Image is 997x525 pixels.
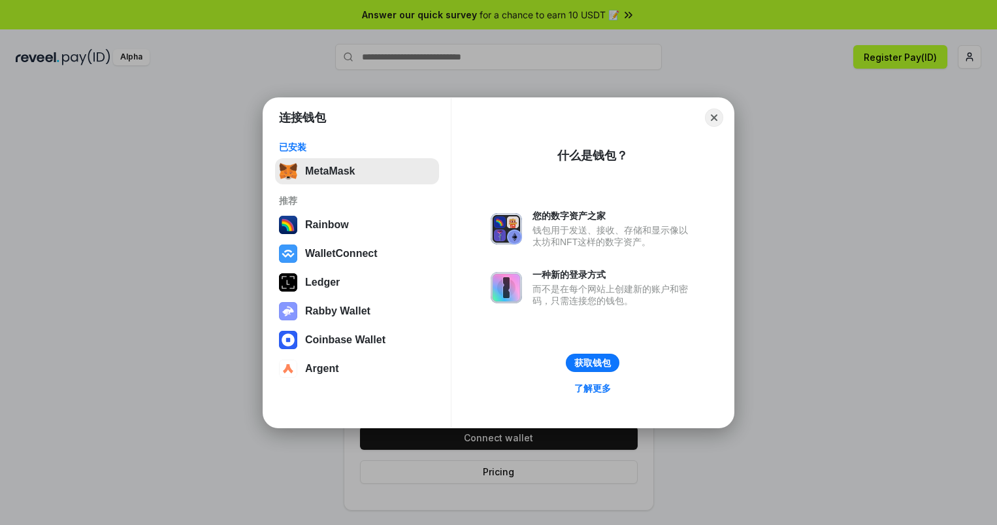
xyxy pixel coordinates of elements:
div: 什么是钱包？ [557,148,628,163]
div: 推荐 [279,195,435,207]
div: Argent [305,363,339,375]
img: svg+xml,%3Csvg%20width%3D%2228%22%20height%3D%2228%22%20viewBox%3D%220%200%2028%2028%22%20fill%3D... [279,360,297,378]
div: WalletConnect [305,248,378,260]
button: Rabby Wallet [275,298,439,324]
div: 您的数字资产之家 [532,210,695,222]
img: svg+xml,%3Csvg%20xmlns%3D%22http%3A%2F%2Fwww.w3.org%2F2000%2Fsvg%22%20fill%3D%22none%22%20viewBox... [491,272,522,303]
img: svg+xml,%3Csvg%20fill%3D%22none%22%20height%3D%2233%22%20viewBox%3D%220%200%2035%2033%22%20width%... [279,162,297,180]
img: svg+xml,%3Csvg%20width%3D%22120%22%20height%3D%22120%22%20viewBox%3D%220%200%20120%20120%22%20fil... [279,216,297,234]
button: Argent [275,356,439,382]
div: 已安装 [279,141,435,153]
div: Rainbow [305,219,349,231]
div: MetaMask [305,165,355,177]
div: Coinbase Wallet [305,334,385,346]
a: 了解更多 [566,380,619,397]
div: Rabby Wallet [305,305,370,317]
img: svg+xml,%3Csvg%20width%3D%2228%22%20height%3D%2228%22%20viewBox%3D%220%200%2028%2028%22%20fill%3D... [279,245,297,263]
button: Ledger [275,269,439,296]
button: Close [705,109,723,127]
div: 钱包用于发送、接收、存储和显示像以太坊和NFT这样的数字资产。 [532,224,695,248]
img: svg+xml,%3Csvg%20xmlns%3D%22http%3A%2F%2Fwww.w3.org%2F2000%2Fsvg%22%20width%3D%2228%22%20height%3... [279,273,297,292]
button: 获取钱包 [566,354,619,372]
button: Coinbase Wallet [275,327,439,353]
img: svg+xml,%3Csvg%20xmlns%3D%22http%3A%2F%2Fwww.w3.org%2F2000%2Fsvg%22%20fill%3D%22none%22%20viewBox... [279,302,297,320]
div: Ledger [305,277,340,288]
div: 而不是在每个网站上创建新的账户和密码，只需连接您的钱包。 [532,283,695,307]
img: svg+xml,%3Csvg%20xmlns%3D%22http%3A%2F%2Fwww.w3.org%2F2000%2Fsvg%22%20fill%3D%22none%22%20viewBox... [491,213,522,245]
button: Rainbow [275,212,439,238]
button: WalletConnect [275,241,439,267]
div: 了解更多 [574,382,611,394]
h1: 连接钱包 [279,110,326,126]
button: MetaMask [275,158,439,184]
img: svg+xml,%3Csvg%20width%3D%2228%22%20height%3D%2228%22%20viewBox%3D%220%200%2028%2028%22%20fill%3D... [279,331,297,349]
div: 获取钱包 [574,357,611,369]
div: 一种新的登录方式 [532,269,695,280]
